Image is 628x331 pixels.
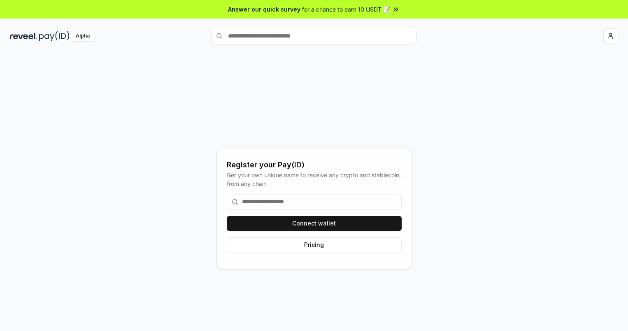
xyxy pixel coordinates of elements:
div: Register your Pay(ID) [227,159,402,171]
img: reveel_dark [10,31,37,41]
div: Get your own unique name to receive any crypto and stablecoin, from any chain [227,171,402,188]
button: Pricing [227,237,402,252]
img: pay_id [39,31,70,41]
button: Connect wallet [227,216,402,231]
span: Answer our quick survey [228,5,300,14]
div: Alpha [71,31,94,41]
span: for a chance to earn 10 USDT 📝 [302,5,390,14]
